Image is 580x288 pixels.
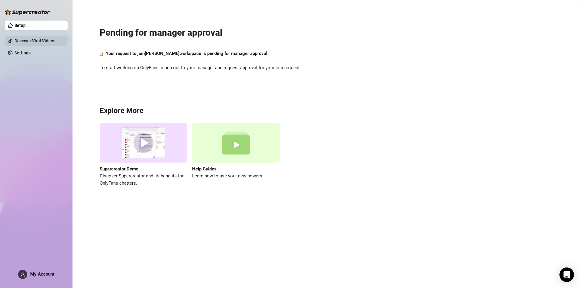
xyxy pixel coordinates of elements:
[5,9,50,15] img: logo-BBDzfeDw.svg
[100,123,187,163] img: supercreator demo
[14,23,26,28] a: Setup
[14,38,55,43] a: Discover Viral Videos
[100,123,187,187] a: Supercreator DemoDiscover Supercreator and its benefits for OnlyFans chatters.
[100,64,553,72] span: To start working on OnlyFans, reach out to your manager and request approval for your join request.
[100,27,553,38] h2: Pending for manager approval
[100,173,187,187] span: Discover Supercreator and its benefits for OnlyFans chatters.
[21,272,25,277] span: user
[100,50,104,57] span: hourglass
[100,106,553,116] h3: Explore More
[100,166,138,172] strong: Supercreator Demo
[192,166,217,172] strong: Help Guides
[30,271,54,277] span: My Account
[14,50,31,55] a: Settings
[192,123,280,163] img: help guides
[192,123,280,187] a: Help GuidesLearn how to use your new powers.
[192,173,280,180] span: Learn how to use your new powers.
[106,51,269,56] strong: Your request to join [PERSON_NAME] workspace is pending for manager approval.
[559,267,574,282] div: Open Intercom Messenger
